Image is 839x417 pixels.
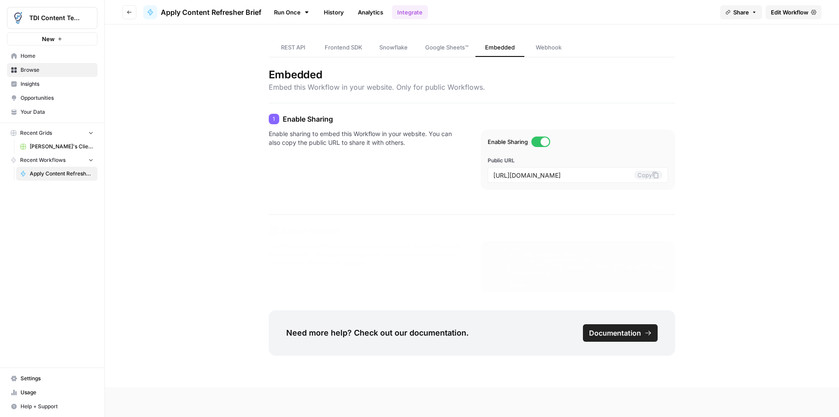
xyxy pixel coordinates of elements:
[7,77,97,91] a: Insights
[269,39,318,57] a: REST API
[16,167,97,181] a: Apply Content Refresher Brief
[21,375,94,382] span: Settings
[21,94,94,102] span: Opportunities
[161,7,261,18] span: Apply Content Refresher Brief
[269,68,676,82] h2: Embedded
[425,43,468,52] span: Google Sheets™
[771,8,808,17] span: Edit Workflow
[481,264,498,270] div: 3
[7,63,97,77] a: Browse
[418,39,475,57] a: Google Sheets™
[269,114,676,124] h4: Enable Sharing
[20,156,66,164] span: Recent Workflows
[488,157,668,165] label: Public URL
[21,80,94,88] span: Insights
[325,43,362,52] span: Frontend SDK
[392,5,428,19] a: Integrate
[269,225,279,236] div: 2
[7,91,97,105] a: Opportunities
[475,39,524,57] a: Embedded
[7,399,97,413] button: Help + Support
[269,225,676,236] h4: Embed Workflow
[20,129,52,137] span: Recent Grids
[589,328,641,338] span: Documentation
[30,143,94,151] span: [PERSON_NAME]'s Clients - New Content
[7,105,97,119] a: Your Data
[30,170,94,178] span: Apply Content Refresher Brief
[21,52,94,60] span: Home
[369,39,418,57] a: Snowflake
[319,5,349,19] a: History
[269,241,463,293] p: To embed this Workflow in your website, copy the iframe and paste it in your HTML. Make sure to p...
[268,5,315,20] a: Run Once
[7,371,97,385] a: Settings
[733,8,749,17] span: Share
[481,252,498,264] div: 2
[269,82,676,92] h3: Embed this Workflow in your website. Only for public Workflows.
[481,270,498,276] div: 4
[21,389,94,396] span: Usage
[583,324,658,342] a: Documentation
[7,49,97,63] a: Home
[634,171,662,179] button: Copy
[7,154,97,167] button: Recent Workflows
[766,5,822,19] a: Edit Workflow
[481,276,498,282] div: 5
[7,126,97,140] button: Recent Grids
[481,245,498,252] div: 1
[143,5,261,19] a: Apply Content Refresher Brief
[379,43,408,52] span: Snowflake
[481,282,498,288] div: 6
[21,403,94,410] span: Help + Support
[720,5,762,19] button: Share
[536,43,562,52] span: Webhook
[21,66,94,74] span: Browse
[269,310,676,356] div: Need more help? Check out our documentation.
[269,130,463,197] p: Enable sharing to embed this Workflow in your website. You can also copy the public URL to share ...
[10,10,26,26] img: TDI Content Team Logo
[7,32,97,46] button: New
[353,5,388,19] a: Analytics
[485,43,515,52] span: Embedded
[488,137,668,147] label: Enable Sharing
[524,39,573,57] a: Webhook
[29,14,82,22] span: TDI Content Team
[269,114,279,124] div: 1
[21,108,94,116] span: Your Data
[16,140,97,154] a: [PERSON_NAME]'s Clients - New Content
[7,7,97,29] button: Workspace: TDI Content Team
[281,43,305,52] span: REST API
[7,385,97,399] a: Usage
[318,39,369,57] a: Frontend SDK
[42,35,55,43] span: New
